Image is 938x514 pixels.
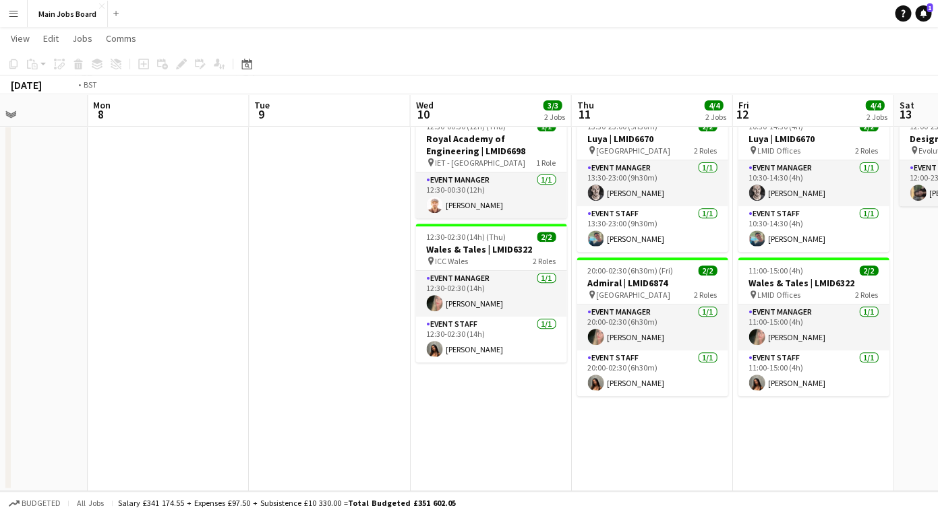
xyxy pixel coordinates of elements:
a: View [5,30,35,47]
span: Budgeted [22,499,61,508]
span: Jobs [72,32,92,44]
div: New group [22,90,71,104]
div: [DATE] [11,78,42,92]
span: Comms [106,32,136,44]
div: BST [84,79,97,90]
span: Edit [43,32,59,44]
a: Comms [100,30,142,47]
span: All jobs [74,498,107,508]
a: 1 [915,5,931,22]
a: Edit [38,30,64,47]
div: Salary £341 174.55 + Expenses £97.50 + Subsistence £10 330.00 = [118,498,456,508]
span: 1 [927,3,933,12]
a: Jobs [67,30,98,47]
span: Total Budgeted £351 602.05 [348,498,456,508]
button: Main Jobs Board [28,1,108,27]
span: View [11,32,30,44]
button: Budgeted [7,496,63,511]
